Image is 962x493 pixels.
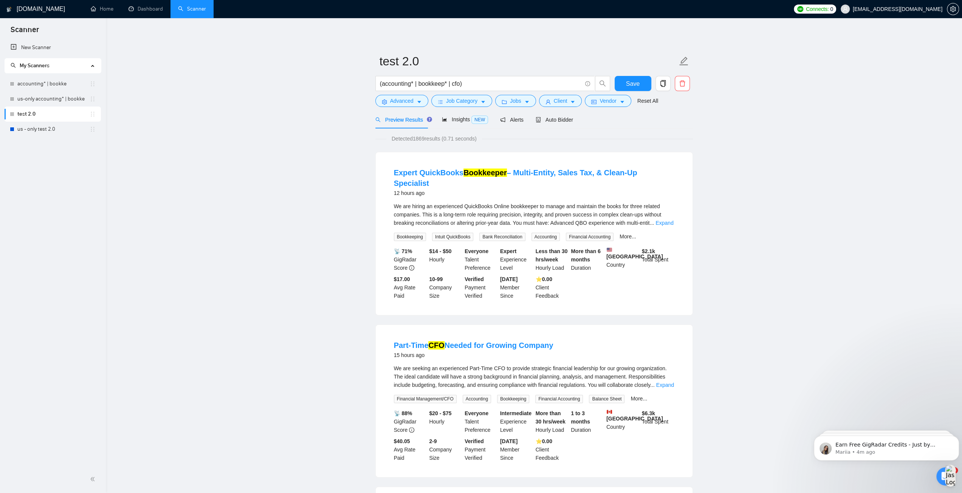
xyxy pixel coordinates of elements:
div: Hourly Load [534,409,570,434]
span: We are seeking an experienced Part-Time CFO to provide strategic financial leadership for our gro... [394,365,667,388]
span: idcard [591,99,596,105]
span: robot [536,117,541,122]
span: search [595,80,610,87]
div: Total Spent [640,247,676,272]
span: edit [679,56,689,66]
b: ⭐️ 0.00 [536,438,552,444]
span: Client [554,97,567,105]
a: test 2.0 [17,107,90,122]
a: searchScanner [178,6,206,12]
b: Intermediate [500,410,531,416]
li: test 2.0 [5,107,101,122]
div: Tooltip anchor [426,116,433,123]
button: userClientcaret-down [539,95,582,107]
div: Payment Verified [463,437,499,462]
div: Talent Preference [463,409,499,434]
span: setting [382,99,387,105]
span: Auto Bidder [536,117,573,123]
div: We are seeking an experienced Part-Time CFO to provide strategic financial leadership for our gro... [394,364,674,389]
a: Expand [656,382,674,388]
span: My Scanners [20,62,50,69]
b: Verified [465,276,484,282]
b: $ 6.3k [642,410,655,416]
div: Experience Level [499,409,534,434]
div: Client Feedback [534,437,570,462]
b: $40.05 [394,438,410,444]
a: Part-TimeCFONeeded for Growing Company [394,341,553,349]
span: holder [90,111,96,117]
a: New Scanner [11,40,95,55]
img: 🇺🇸 [607,247,612,252]
div: 15 hours ago [394,351,553,360]
div: Duration [569,247,605,272]
b: ⭐️ 0.00 [536,276,552,282]
span: info-circle [409,265,414,270]
span: We are hiring an experienced QuickBooks Online bookkeeper to manage and maintain the books for th... [394,203,661,226]
span: Financial Accounting [566,233,613,241]
a: us-only accounting* | bookke [17,91,90,107]
span: Financial Accounting [535,395,583,403]
a: More... [620,233,636,240]
span: caret-down [524,99,530,105]
button: idcardVendorcaret-down [585,95,631,107]
span: Save [626,79,640,88]
b: Everyone [465,410,488,416]
b: $14 - $50 [429,248,451,254]
div: Client Feedback [534,275,570,300]
div: Avg Rate Paid [392,437,428,462]
b: Expert [500,248,517,254]
span: Accounting [531,233,560,241]
div: Duration [569,409,605,434]
span: setting [947,6,959,12]
div: Hourly Load [534,247,570,272]
span: search [375,117,381,122]
a: dashboardDashboard [129,6,163,12]
span: caret-down [570,99,575,105]
div: We are hiring an experienced QuickBooks Online bookkeeper to manage and maintain the books for th... [394,202,674,227]
span: My Scanners [11,62,50,69]
span: Connects: [806,5,829,13]
span: user [843,6,848,12]
b: 1 to 3 months [571,410,590,425]
a: Reset All [637,97,658,105]
a: accounting* | bookke [17,76,90,91]
span: Bookkeeping [497,395,529,403]
div: Talent Preference [463,247,499,272]
b: 📡 71% [394,248,412,254]
b: [DATE] [500,276,517,282]
a: More... [630,396,647,402]
span: Scanner [5,24,45,40]
button: copy [655,76,671,91]
li: us-only accounting* | bookke [5,91,101,107]
span: caret-down [620,99,625,105]
span: copy [656,80,670,87]
b: 📡 88% [394,410,412,416]
b: $20 - $75 [429,410,451,416]
div: Company Size [428,275,463,300]
span: delete [675,80,689,87]
b: [GEOGRAPHIC_DATA] [606,409,663,422]
img: 🇨🇦 [607,409,612,414]
div: Avg Rate Paid [392,275,428,300]
span: ... [650,382,655,388]
span: double-left [90,475,98,483]
div: Country [605,247,640,272]
span: ... [650,220,654,226]
a: Expert QuickBooksBookkeeper– Multi-Entity, Sales Tax, & Clean-Up Specialist [394,168,637,187]
div: Experience Level [499,247,534,272]
a: homeHome [91,6,113,12]
span: Bookkeeping [394,233,426,241]
div: Member Since [499,437,534,462]
span: Alerts [500,117,524,123]
span: bars [438,99,443,105]
b: Everyone [465,248,488,254]
input: Search Freelance Jobs... [380,79,582,88]
span: Vendor [600,97,616,105]
span: user [545,99,551,105]
div: Hourly [428,247,463,272]
a: Expand [655,220,673,226]
iframe: Intercom notifications message [811,420,962,473]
